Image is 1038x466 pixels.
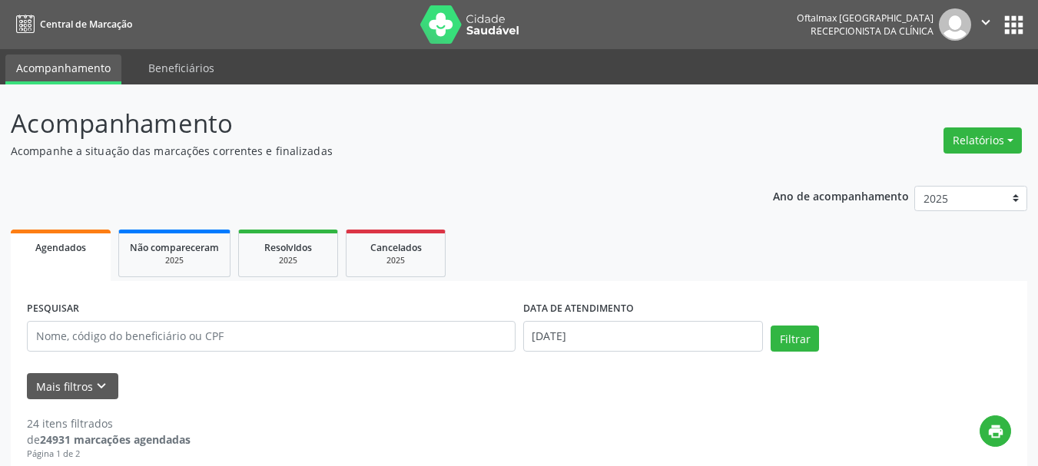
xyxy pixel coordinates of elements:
span: Agendados [35,241,86,254]
div: 2025 [357,255,434,266]
span: Cancelados [370,241,422,254]
div: de [27,431,191,448]
p: Ano de acompanhamento [773,186,909,205]
button: Mais filtroskeyboard_arrow_down [27,373,118,400]
i:  [977,14,994,31]
button: print [980,415,1011,447]
span: Não compareceram [130,241,219,254]
i: print [987,423,1004,440]
button: Relatórios [943,127,1022,154]
span: Recepcionista da clínica [811,25,934,38]
input: Selecione um intervalo [523,321,764,352]
i: keyboard_arrow_down [93,378,110,395]
a: Beneficiários [138,55,225,81]
button: Filtrar [771,326,819,352]
strong: 24931 marcações agendadas [40,432,191,447]
img: img [939,8,971,41]
p: Acompanhe a situação das marcações correntes e finalizadas [11,143,722,159]
input: Nome, código do beneficiário ou CPF [27,321,516,352]
span: Resolvidos [264,241,312,254]
a: Acompanhamento [5,55,121,84]
label: PESQUISAR [27,297,79,321]
div: 2025 [250,255,327,266]
div: 2025 [130,255,219,266]
span: Central de Marcação [40,18,132,31]
button:  [971,8,1000,41]
div: Página 1 de 2 [27,448,191,461]
div: 24 itens filtrados [27,415,191,431]
label: DATA DE ATENDIMENTO [523,297,634,321]
p: Acompanhamento [11,104,722,143]
a: Central de Marcação [11,12,132,37]
div: Oftalmax [GEOGRAPHIC_DATA] [797,12,934,25]
button: apps [1000,12,1027,38]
